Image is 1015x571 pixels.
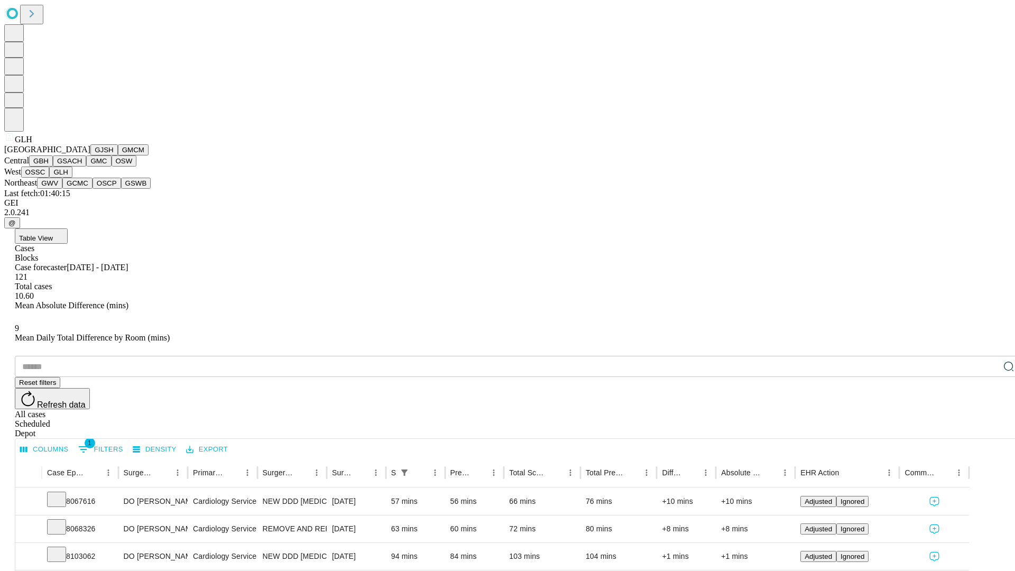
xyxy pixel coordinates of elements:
[4,167,21,176] span: West
[263,543,321,570] div: NEW DDD [MEDICAL_DATA] IMPLANT
[86,465,101,480] button: Sort
[841,525,864,533] span: Ignored
[124,543,182,570] div: DO [PERSON_NAME] [PERSON_NAME]
[548,465,563,480] button: Sort
[368,465,383,480] button: Menu
[662,488,710,515] div: +10 mins
[391,543,440,570] div: 94 mins
[721,468,762,477] div: Absolute Difference
[124,515,182,542] div: DO [PERSON_NAME] [PERSON_NAME]
[62,178,93,189] button: GCMC
[294,465,309,480] button: Sort
[263,468,293,477] div: Surgery Name
[662,515,710,542] div: +8 mins
[15,263,67,272] span: Case forecaster
[391,515,440,542] div: 63 mins
[354,465,368,480] button: Sort
[662,468,682,477] div: Difference
[509,488,575,515] div: 66 mins
[586,543,652,570] div: 104 mins
[193,543,252,570] div: Cardiology Service
[586,468,624,477] div: Total Predicted Duration
[450,543,499,570] div: 84 mins
[47,515,113,542] div: 8068326
[486,465,501,480] button: Menu
[397,465,412,480] div: 1 active filter
[101,465,116,480] button: Menu
[450,515,499,542] div: 60 mins
[19,379,56,386] span: Reset filters
[509,468,547,477] div: Total Scheduled Duration
[37,400,86,409] span: Refresh data
[15,228,68,244] button: Table View
[805,552,832,560] span: Adjusted
[450,468,471,477] div: Predicted In Room Duration
[309,465,324,480] button: Menu
[15,135,32,144] span: GLH
[124,468,154,477] div: Surgeon Name
[53,155,86,167] button: GSACH
[76,441,126,458] button: Show filters
[47,468,85,477] div: Case Epic Id
[4,178,37,187] span: Northeast
[952,465,966,480] button: Menu
[586,515,652,542] div: 80 mins
[263,515,321,542] div: REMOVE AND REPLACE INTERNAL CARDIAC [MEDICAL_DATA], MULTIPEL LEAD
[15,377,60,388] button: Reset filters
[836,496,869,507] button: Ignored
[397,465,412,480] button: Show filters
[193,468,224,477] div: Primary Service
[684,465,698,480] button: Sort
[472,465,486,480] button: Sort
[391,488,440,515] div: 57 mins
[85,438,95,448] span: 1
[15,291,34,300] span: 10.60
[21,548,36,566] button: Expand
[721,488,790,515] div: +10 mins
[15,333,170,342] span: Mean Daily Total Difference by Room (mins)
[121,178,151,189] button: GSWB
[193,515,252,542] div: Cardiology Service
[413,465,428,480] button: Sort
[15,324,19,333] span: 9
[624,465,639,480] button: Sort
[21,520,36,539] button: Expand
[509,515,575,542] div: 72 mins
[509,543,575,570] div: 103 mins
[118,144,149,155] button: GMCM
[882,465,897,480] button: Menu
[183,441,230,458] button: Export
[225,465,240,480] button: Sort
[698,465,713,480] button: Menu
[86,155,111,167] button: GMC
[937,465,952,480] button: Sort
[240,465,255,480] button: Menu
[905,468,935,477] div: Comments
[332,488,381,515] div: [DATE]
[662,543,710,570] div: +1 mins
[586,488,652,515] div: 76 mins
[4,156,29,165] span: Central
[15,301,128,310] span: Mean Absolute Difference (mins)
[836,523,869,535] button: Ignored
[193,488,252,515] div: Cardiology Service
[4,208,1011,217] div: 2.0.241
[37,178,62,189] button: GWV
[721,543,790,570] div: +1 mins
[840,465,855,480] button: Sort
[563,465,578,480] button: Menu
[800,523,836,535] button: Adjusted
[805,525,832,533] span: Adjusted
[47,488,113,515] div: 8067616
[4,145,90,154] span: [GEOGRAPHIC_DATA]
[93,178,121,189] button: OSCP
[170,465,185,480] button: Menu
[15,388,90,409] button: Refresh data
[763,465,778,480] button: Sort
[124,488,182,515] div: DO [PERSON_NAME] [PERSON_NAME]
[836,551,869,562] button: Ignored
[47,543,113,570] div: 8103062
[29,155,53,167] button: GBH
[49,167,72,178] button: GLH
[90,144,118,155] button: GJSH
